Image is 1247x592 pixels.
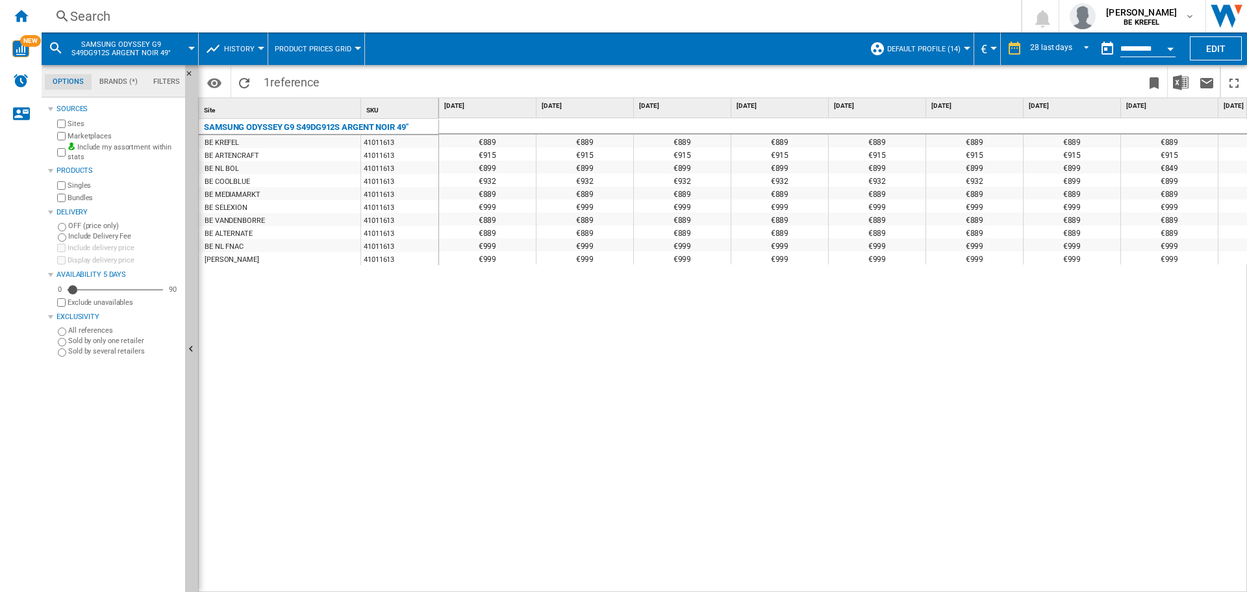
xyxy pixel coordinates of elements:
div: €889 [1121,135,1218,148]
div: €915 [829,148,926,161]
div: €889 [926,212,1023,225]
div: €889 [439,225,536,238]
div: €889 [829,187,926,199]
md-select: REPORTS.WIZARD.STEPS.REPORT.STEPS.REPORT_OPTIONS.PERIOD: 28 last days [1029,38,1094,60]
div: [DATE] [734,98,828,114]
div: €999 [1121,251,1218,264]
div: €889 [829,135,926,148]
div: €932 [731,174,828,187]
div: €999 [731,251,828,264]
div: [DATE] [929,98,1023,114]
div: Sources [57,104,180,114]
span: [DATE] [639,101,728,110]
div: BE VANDENBORRE [205,214,265,227]
div: €889 [1121,212,1218,225]
div: €899 [439,161,536,174]
div: €999 [731,199,828,212]
span: History [224,45,255,53]
div: SKU Sort None [364,98,438,118]
div: €932 [829,174,926,187]
div: Search [70,7,987,25]
div: BE NL BOL [205,162,239,175]
div: BE MEDIAMARKT [205,188,260,201]
div: €899 [829,161,926,174]
label: Include Delivery Fee [68,231,180,241]
div: €932 [439,174,536,187]
div: SAMSUNG ODYSSEY G9 S49DG912S ARGENT NOIR 49" [48,32,192,65]
input: Sites [57,120,66,128]
span: [DATE] [1029,101,1118,110]
span: SKU [366,107,379,114]
div: €999 [926,251,1023,264]
div: Delivery [57,207,180,218]
div: €932 [926,174,1023,187]
div: €889 [536,135,633,148]
div: [DATE] [539,98,633,114]
div: 41011613 [361,174,438,187]
img: wise-card.svg [12,40,29,57]
span: [PERSON_NAME] [1106,6,1177,19]
div: 41011613 [361,252,438,265]
div: 41011613 [361,226,438,239]
button: Download in Excel [1168,67,1194,97]
div: €889 [536,225,633,238]
div: €915 [536,148,633,161]
span: NEW [20,35,41,47]
div: 28 last days [1030,43,1072,52]
label: Singles [68,181,180,190]
div: 41011613 [361,161,438,174]
md-slider: Availability [68,283,163,296]
button: Open calendar [1159,35,1182,58]
div: €999 [1024,238,1120,251]
button: Maximize [1221,67,1247,97]
div: €899 [1121,174,1218,187]
div: €889 [1121,187,1218,199]
div: €899 [536,161,633,174]
div: €899 [1024,174,1120,187]
div: €999 [829,251,926,264]
div: €889 [634,212,731,225]
span: [DATE] [737,101,825,110]
div: 90 [166,285,180,294]
span: Default profile (14) [887,45,961,53]
div: Site Sort None [201,98,360,118]
div: 41011613 [361,187,438,200]
span: € [981,42,987,56]
span: [DATE] [834,101,923,110]
div: €889 [1024,212,1120,225]
button: Hide [185,65,201,88]
span: [DATE] [931,101,1020,110]
div: 41011613 [361,148,438,161]
input: OFF (price only) [58,223,66,231]
div: €999 [536,238,633,251]
input: Sold by several retailers [58,348,66,357]
div: €889 [829,212,926,225]
input: Display delivery price [57,256,66,264]
input: Include my assortment within stats [57,144,66,161]
div: €999 [829,238,926,251]
label: Sold by only one retailer [68,336,180,346]
div: €889 [1024,187,1120,199]
div: [DATE] [636,98,731,114]
div: €889 [926,135,1023,148]
md-tab-item: Options [45,74,92,90]
button: Bookmark this report [1141,67,1167,97]
div: €889 [536,187,633,199]
div: €999 [1024,199,1120,212]
label: OFF (price only) [68,221,180,231]
div: €999 [439,199,536,212]
div: 0 [55,285,65,294]
label: Marketplaces [68,131,180,141]
div: €915 [439,148,536,161]
div: €999 [634,238,731,251]
span: 1 [257,67,326,94]
img: mysite-bg-18x18.png [68,142,75,150]
div: €899 [731,161,828,174]
div: €899 [634,161,731,174]
button: Reload [231,67,257,97]
div: €999 [1024,251,1120,264]
input: All references [58,328,66,336]
div: [PERSON_NAME] [205,253,259,266]
button: € [981,32,994,65]
img: profile.jpg [1070,3,1096,29]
